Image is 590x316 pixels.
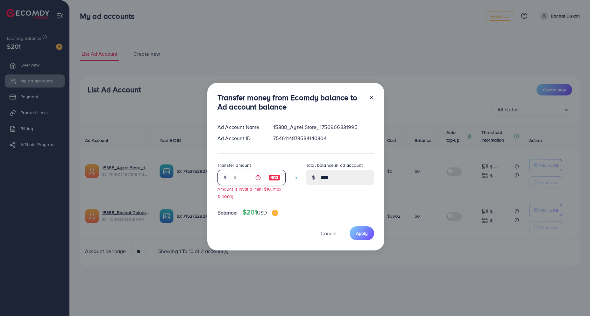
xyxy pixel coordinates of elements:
img: image [272,210,278,216]
h3: Transfer money from Ecomdy balance to Ad account balance [217,93,364,111]
div: Ad Account ID [212,135,268,142]
iframe: Chat [563,287,585,311]
span: Balance: [217,209,238,216]
button: Cancel [313,226,345,240]
div: 7546114873584140304 [268,135,379,142]
span: Apply [356,230,368,236]
span: USD [257,209,267,216]
label: Transfer amount [217,162,251,168]
label: Total balance in ad account [306,162,363,168]
div: 15388_Ayzel Store_1756966831995 [268,123,379,131]
div: Ad Account Name [212,123,268,131]
button: Apply [350,226,374,240]
small: Amount is invalid (min: $10, max: $10000) [217,186,282,199]
img: image [269,174,280,181]
span: Cancel [321,230,337,237]
h4: $201 [243,208,278,216]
